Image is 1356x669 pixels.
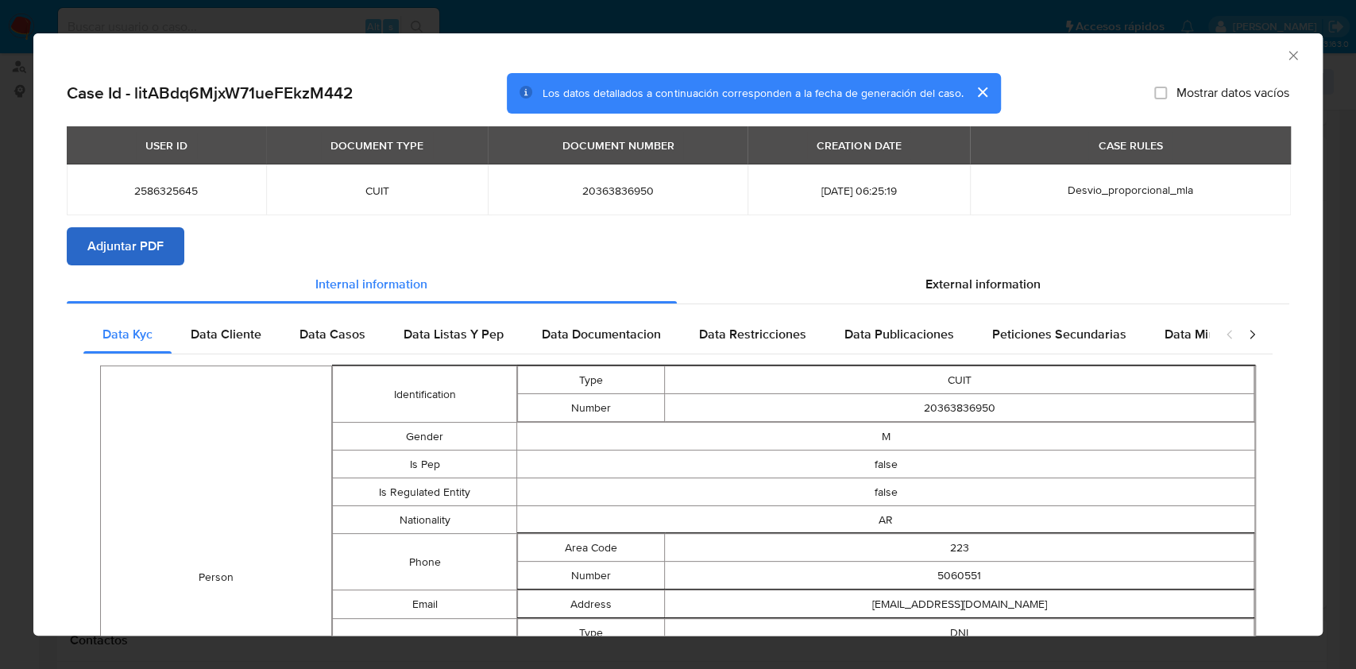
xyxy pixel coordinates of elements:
td: Identification [332,366,516,423]
div: CREATION DATE [807,132,910,159]
div: Detailed info [67,265,1289,304]
span: Internal information [315,275,427,293]
span: Data Casos [299,325,365,343]
td: Nationality [332,506,516,534]
span: Desvio_proporcional_mla [1068,182,1193,198]
span: 20363836950 [507,184,728,198]
div: USER ID [136,132,197,159]
span: 2586325645 [86,184,247,198]
span: Data Listas Y Pep [404,325,504,343]
td: DNI [665,619,1254,647]
td: Area Code [518,534,665,562]
div: Detailed internal info [83,315,1209,354]
td: 20363836950 [665,394,1254,422]
span: Mostrar datos vacíos [1176,85,1289,101]
td: Type [518,366,665,394]
td: Phone [332,534,516,590]
td: Type [518,619,665,647]
span: Data Kyc [102,325,153,343]
span: [DATE] 06:25:19 [767,184,951,198]
span: Los datos detallados a continuación corresponden a la fecha de generación del caso. [543,85,963,101]
span: Data Documentacion [542,325,661,343]
span: Data Minoridad [1165,325,1252,343]
td: 223 [665,534,1254,562]
button: Cerrar ventana [1285,48,1300,62]
td: [EMAIL_ADDRESS][DOMAIN_NAME] [665,590,1254,618]
td: Number [518,562,665,590]
td: 5060551 [665,562,1254,590]
button: Adjuntar PDF [67,227,184,265]
td: false [517,451,1255,478]
td: false [517,478,1255,506]
div: DOCUMENT TYPE [321,132,433,159]
span: Data Restricciones [699,325,806,343]
td: CUIT [665,366,1254,394]
td: Email [332,590,516,619]
span: CUIT [285,184,469,198]
td: Is Pep [332,451,516,478]
td: Address [518,590,665,618]
span: Adjuntar PDF [87,229,164,264]
span: Data Cliente [191,325,261,343]
div: closure-recommendation-modal [33,33,1323,636]
h2: Case Id - litABdq6MjxW71ueFEkzM442 [67,83,353,103]
span: Data Publicaciones [844,325,954,343]
span: External information [925,275,1041,293]
td: Is Regulated Entity [332,478,516,506]
div: CASE RULES [1088,132,1172,159]
td: M [517,423,1255,451]
td: Number [518,394,665,422]
td: Gender [332,423,516,451]
td: AR [517,506,1255,534]
input: Mostrar datos vacíos [1154,87,1167,99]
div: DOCUMENT NUMBER [552,132,683,159]
span: Peticiones Secundarias [992,325,1126,343]
button: cerrar [963,73,1001,111]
